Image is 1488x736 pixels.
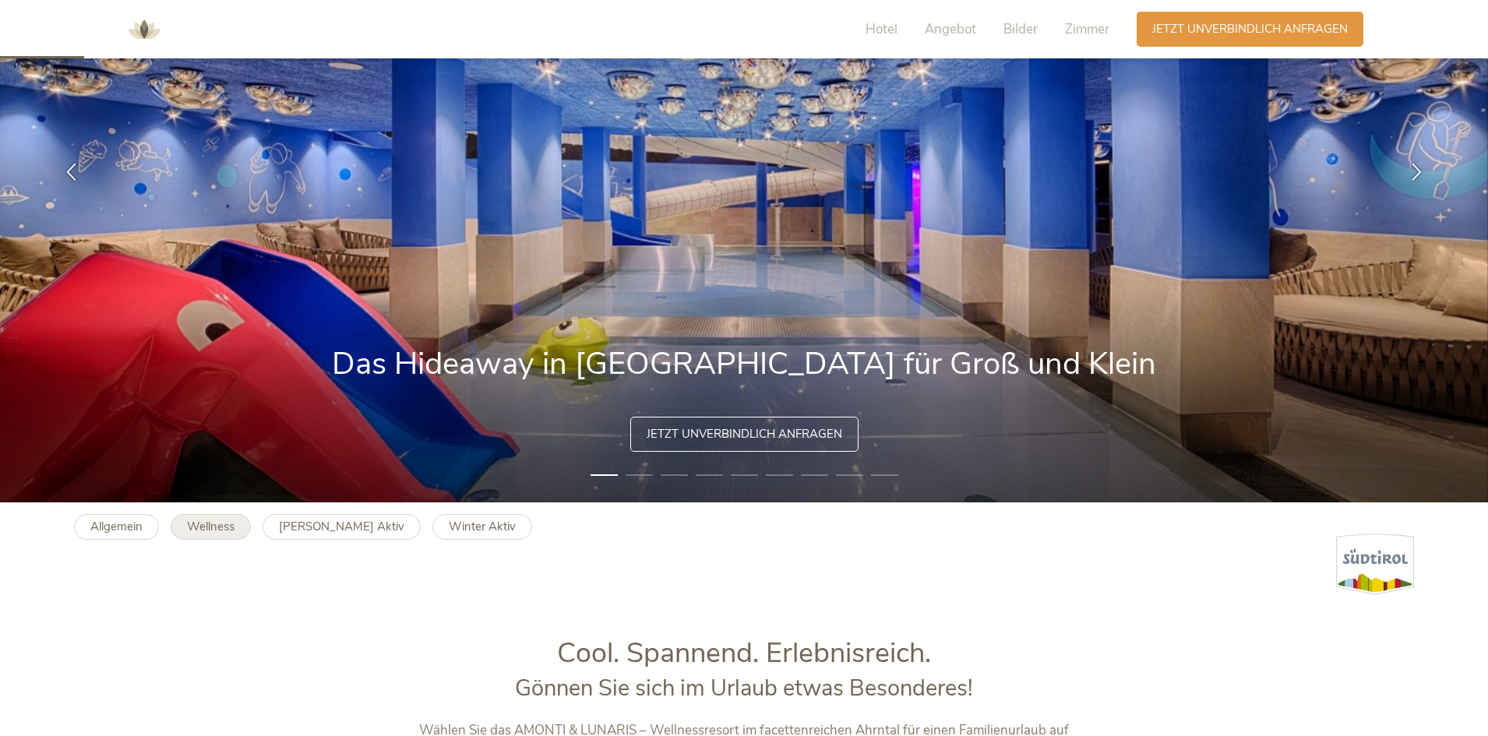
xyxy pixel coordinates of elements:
img: Südtirol [1336,534,1414,595]
span: Bilder [1003,20,1038,38]
b: Winter Aktiv [449,519,516,534]
span: Cool. Spannend. Erlebnisreich. [557,634,931,672]
b: Allgemein [90,519,143,534]
span: Hotel [866,20,897,38]
img: AMONTI & LUNARIS Wellnessresort [121,6,167,53]
a: [PERSON_NAME] Aktiv [263,514,421,540]
span: Gönnen Sie sich im Urlaub etwas Besonderes! [515,673,973,703]
a: Winter Aktiv [432,514,532,540]
b: Wellness [187,519,234,534]
span: Angebot [925,20,976,38]
span: Jetzt unverbindlich anfragen [1152,21,1348,37]
span: Jetzt unverbindlich anfragen [647,426,842,442]
a: Allgemein [74,514,159,540]
span: Zimmer [1065,20,1109,38]
b: [PERSON_NAME] Aktiv [279,519,404,534]
a: Wellness [171,514,251,540]
a: AMONTI & LUNARIS Wellnessresort [121,23,167,34]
